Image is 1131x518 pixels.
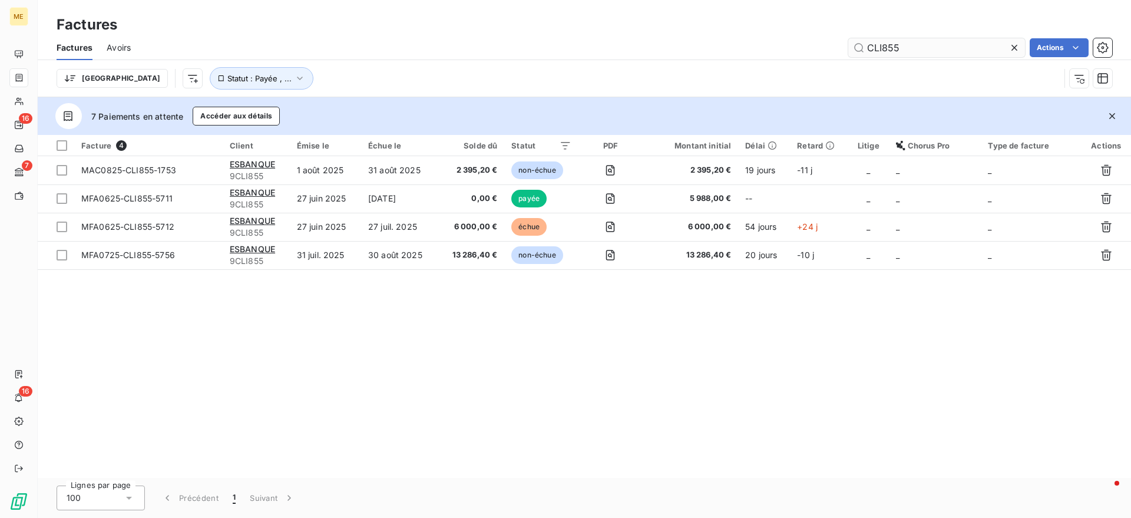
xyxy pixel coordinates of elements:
span: ESBANQUE [230,187,275,197]
td: 27 juin 2025 [290,184,361,213]
span: 16 [19,386,32,397]
div: Chorus Pro [896,141,974,150]
span: Factures [57,42,92,54]
div: PDF [586,141,636,150]
button: 1 [226,486,243,510]
div: Émise le [297,141,354,150]
span: 9CLI855 [230,199,283,210]
button: [GEOGRAPHIC_DATA] [57,69,168,88]
td: 20 jours [738,241,790,269]
span: non-échue [511,161,563,179]
h3: Factures [57,14,117,35]
div: Délai [745,141,783,150]
div: Montant initial [650,141,731,150]
span: MFA0725-CLI855-5756 [81,250,175,260]
div: Échue le [368,141,431,150]
span: _ [988,222,991,232]
span: _ [896,165,899,175]
span: 0,00 € [445,193,497,204]
span: 7 Paiements en attente [91,110,183,123]
td: 54 jours [738,213,790,241]
span: non-échue [511,246,563,264]
td: 31 juil. 2025 [290,241,361,269]
button: Statut : Payée , ... [210,67,313,90]
div: Client [230,141,283,150]
button: Précédent [154,486,226,510]
span: -11 j [797,165,812,175]
span: 9CLI855 [230,255,283,267]
span: 5 988,00 € [650,193,731,204]
span: payée [511,190,547,207]
div: Retard [797,141,841,150]
span: 16 [19,113,32,124]
span: MFA0625-CLI855-5711 [81,193,173,203]
td: 19 jours [738,156,790,184]
div: Solde dû [445,141,497,150]
td: [DATE] [361,184,438,213]
img: Logo LeanPay [9,492,28,511]
span: MAC0825-CLI855-1753 [81,165,176,175]
span: échue [511,218,547,236]
span: _ [867,165,870,175]
span: 7 [22,160,32,171]
span: Facture [81,141,111,150]
span: ESBANQUE [230,216,275,226]
iframe: Intercom live chat [1091,478,1119,506]
div: Statut [511,141,571,150]
span: -10 j [797,250,814,260]
div: Actions [1089,141,1124,150]
span: +24 j [797,222,818,232]
span: _ [867,250,870,260]
span: 6 000,00 € [445,221,497,233]
span: _ [867,222,870,232]
td: 30 août 2025 [361,241,438,269]
button: Accéder aux détails [193,107,280,126]
span: 6 000,00 € [650,221,731,233]
span: 4 [116,140,127,151]
td: 27 juil. 2025 [361,213,438,241]
span: Statut : Payée , ... [227,74,292,83]
span: ESBANQUE [230,244,275,254]
button: Suivant [243,486,302,510]
span: 9CLI855 [230,170,283,182]
span: _ [867,193,870,203]
td: -- [738,184,790,213]
span: 13 286,40 € [650,249,731,261]
td: 31 août 2025 [361,156,438,184]
td: 1 août 2025 [290,156,361,184]
button: Actions [1030,38,1089,57]
div: ME [9,7,28,26]
a: 16 [9,116,28,134]
a: 7 [9,163,28,182]
span: Avoirs [107,42,131,54]
span: 13 286,40 € [445,249,497,261]
span: _ [988,250,991,260]
div: Type de facture [988,141,1074,150]
span: _ [988,193,991,203]
div: Litige [855,141,881,150]
span: _ [896,222,899,232]
input: Rechercher [848,38,1025,57]
span: 100 [67,492,81,504]
span: ESBANQUE [230,159,275,169]
span: _ [896,193,899,203]
span: 2 395,20 € [650,164,731,176]
td: 27 juin 2025 [290,213,361,241]
span: _ [988,165,991,175]
span: 2 395,20 € [445,164,497,176]
span: MFA0625-CLI855-5712 [81,222,174,232]
span: 9CLI855 [230,227,283,239]
span: 1 [233,492,236,504]
span: _ [896,250,899,260]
